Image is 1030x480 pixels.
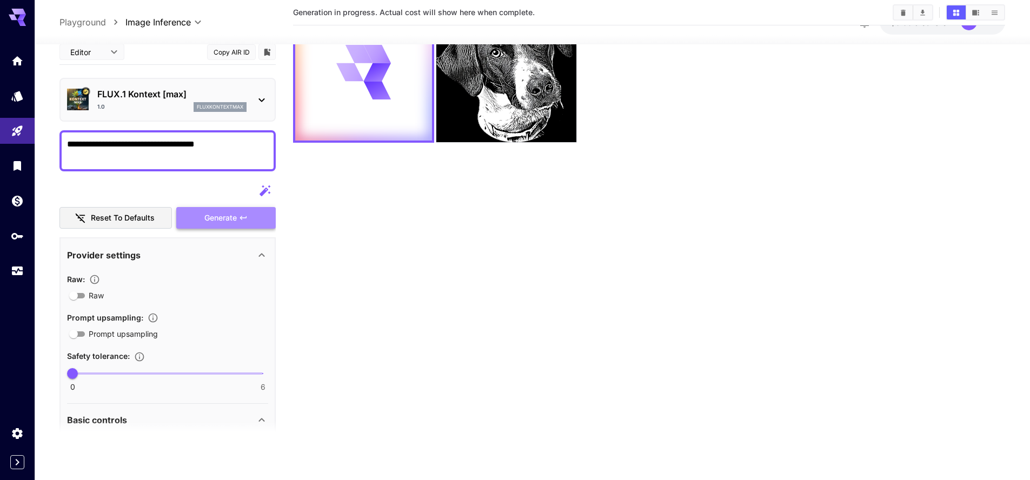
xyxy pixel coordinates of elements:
span: Prompt upsampling [89,329,158,340]
div: Provider settings [67,242,268,268]
span: Generate [204,211,237,225]
p: 1.0 [97,103,105,111]
span: 0 [70,382,75,392]
button: Add to library [262,45,272,58]
span: Prompt upsampling : [67,313,143,322]
button: Generate [176,207,276,229]
img: Z [436,2,576,142]
div: Library [11,159,24,172]
div: Models [11,89,24,103]
button: Enables automatic enhancement and expansion of the input prompt to improve generation quality and... [143,313,163,324]
button: Show images in video view [966,5,985,19]
button: Reset to defaults [59,207,172,229]
button: Show images in list view [985,5,1004,19]
span: $0.00 [891,18,914,27]
button: Controls the tolerance level for input and output content moderation. Lower values apply stricter... [130,351,149,362]
span: 6 [261,382,265,392]
div: Show images in grid viewShow images in video viewShow images in list view [946,4,1005,21]
div: Clear ImagesDownload All [893,4,933,21]
span: Generation in progress. Actual cost will show here when complete. [293,8,535,17]
p: Basic controls [67,414,127,426]
div: Basic controls [67,407,268,433]
button: Copy AIR ID [207,44,256,60]
button: Clear Images [894,5,913,19]
nav: breadcrumb [59,16,125,29]
span: Editor [70,46,104,58]
p: fluxkontextmax [197,103,243,111]
span: Safety tolerance : [67,351,130,361]
div: API Keys [11,229,24,243]
span: Raw : [67,275,85,284]
div: Certified Model – Vetted for best performance and includes a commercial license.FLUX.1 Kontext [m... [67,83,268,116]
div: Settings [11,426,24,440]
span: credits left [914,18,952,27]
a: Playground [59,16,106,29]
button: Download All [913,5,932,19]
div: Wallet [11,194,24,208]
button: Certified Model – Vetted for best performance and includes a commercial license. [81,88,90,96]
button: Show images in grid view [947,5,966,19]
p: Provider settings [67,249,141,262]
div: Playground [11,124,24,138]
p: FLUX.1 Kontext [max] [97,88,247,101]
span: Image Inference [125,16,191,29]
button: Expand sidebar [10,455,24,469]
span: Raw [89,290,104,301]
div: Usage [11,264,24,278]
div: Home [11,54,24,68]
button: Controls the level of post-processing applied to generated images. [85,274,104,285]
